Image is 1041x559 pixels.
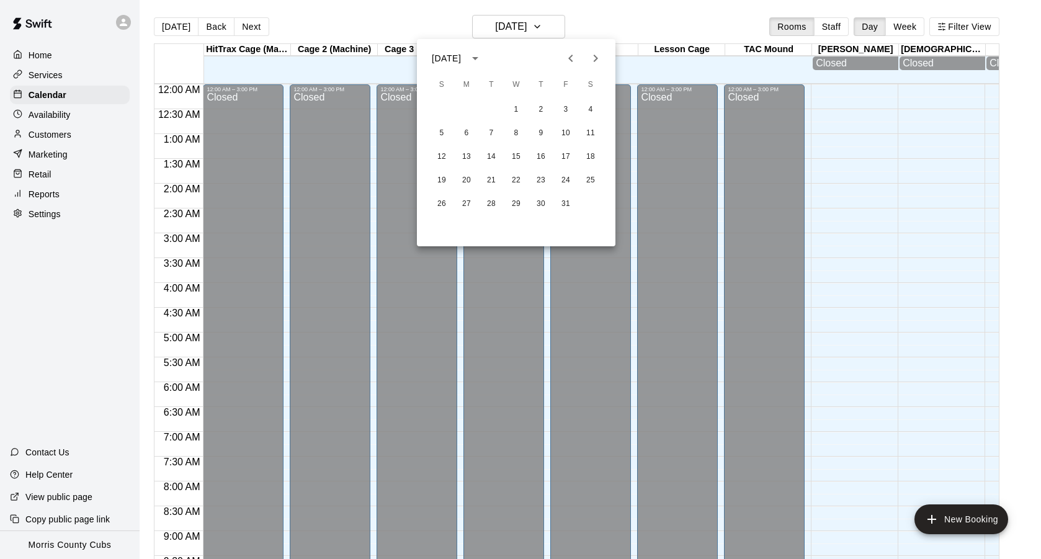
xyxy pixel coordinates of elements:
button: 20 [455,169,478,192]
button: 31 [555,193,577,215]
button: 24 [555,169,577,192]
button: 26 [431,193,453,215]
button: 17 [555,146,577,168]
button: 19 [431,169,453,192]
span: Wednesday [505,73,527,97]
span: Friday [555,73,577,97]
div: [DATE] [432,52,461,65]
button: 3 [555,99,577,121]
button: calendar view is open, switch to year view [465,48,486,69]
button: 18 [579,146,602,168]
button: 27 [455,193,478,215]
button: 4 [579,99,602,121]
button: 11 [579,122,602,145]
button: 23 [530,169,552,192]
button: 8 [505,122,527,145]
span: Sunday [431,73,453,97]
button: 2 [530,99,552,121]
span: Saturday [579,73,602,97]
button: Next month [583,46,608,71]
button: 10 [555,122,577,145]
span: Thursday [530,73,552,97]
button: 6 [455,122,478,145]
button: 7 [480,122,503,145]
button: 28 [480,193,503,215]
button: 13 [455,146,478,168]
button: 22 [505,169,527,192]
span: Tuesday [480,73,503,97]
button: 30 [530,193,552,215]
button: 15 [505,146,527,168]
span: Monday [455,73,478,97]
button: 14 [480,146,503,168]
button: 1 [505,99,527,121]
button: 16 [530,146,552,168]
button: Previous month [558,46,583,71]
button: 29 [505,193,527,215]
button: 5 [431,122,453,145]
button: 25 [579,169,602,192]
button: 9 [530,122,552,145]
button: 12 [431,146,453,168]
button: 21 [480,169,503,192]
